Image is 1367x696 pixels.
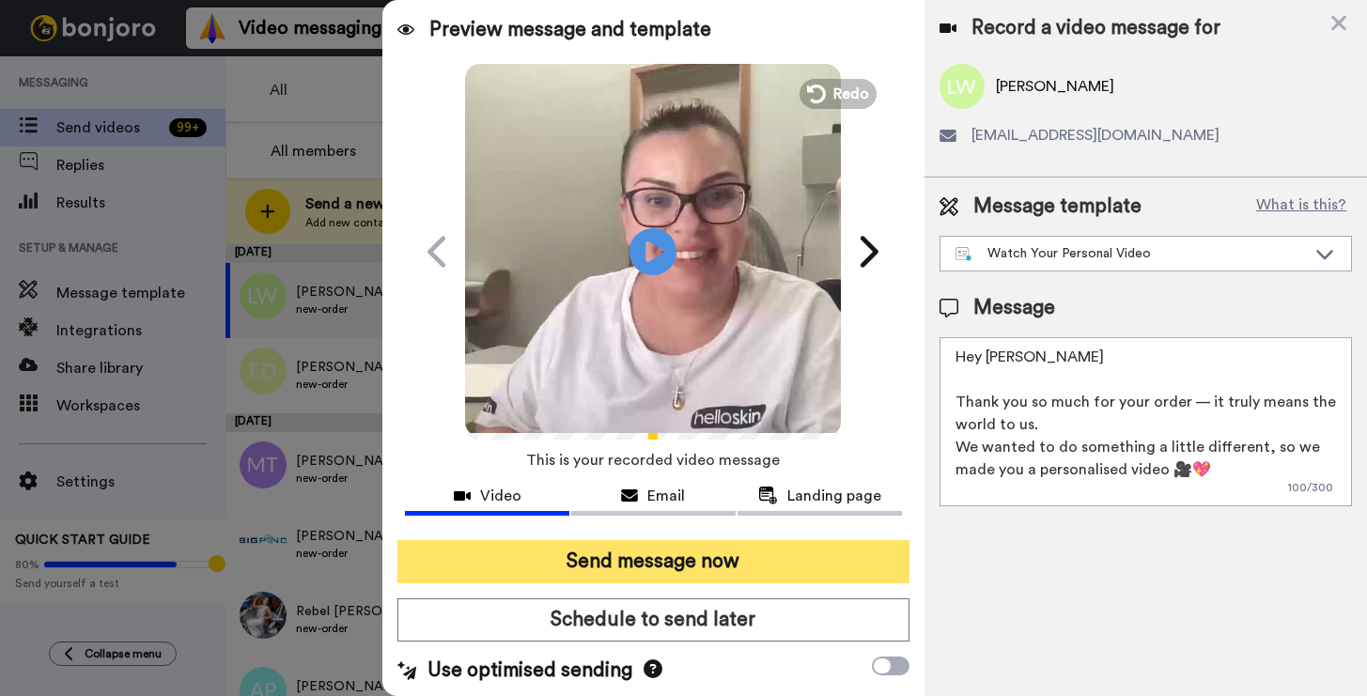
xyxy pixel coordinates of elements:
[397,598,909,642] button: Schedule to send later
[973,193,1142,221] span: Message template
[397,540,909,583] button: Send message now
[787,485,881,507] span: Landing page
[955,244,1306,263] div: Watch Your Personal Video
[971,124,1219,147] span: [EMAIL_ADDRESS][DOMAIN_NAME]
[1250,193,1352,221] button: What is this?
[955,247,973,262] img: nextgen-template.svg
[480,485,521,507] span: Video
[427,657,632,685] span: Use optimised sending
[940,337,1352,506] textarea: Hey [PERSON_NAME] Thank you so much for your order — it truly means the world to us. We wanted to...
[973,294,1055,322] span: Message
[647,485,685,507] span: Email
[526,440,780,481] span: This is your recorded video message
